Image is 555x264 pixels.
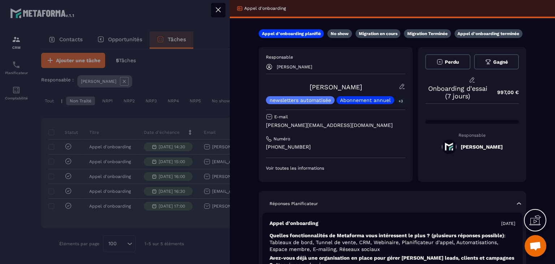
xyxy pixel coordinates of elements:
[270,220,318,227] p: Appel d'onboarding
[244,5,286,11] p: Appel d'onboarding
[270,232,515,253] p: Quelles fonctionnalités de Metaforma vous intéressent le plus ? (plusieurs réponses possible)
[425,133,519,138] p: Responsable
[407,31,448,37] p: Migration Terminée
[396,97,405,105] p: +3
[493,59,508,65] span: Gagné
[490,85,519,99] p: 997,00 €
[425,85,490,100] p: Onboarding d'essai (7 jours)
[461,144,503,150] h5: [PERSON_NAME]
[445,59,459,65] span: Perdu
[266,122,405,129] p: [PERSON_NAME][EMAIL_ADDRESS][DOMAIN_NAME]
[266,165,405,171] p: Voir toutes les informations
[474,54,519,69] button: Gagné
[277,64,312,69] p: [PERSON_NAME]
[359,31,397,37] p: Migration en cours
[274,136,290,142] p: Numéro
[270,233,505,252] span: : Tableaux de bord, Tunnel de vente, CRM, Webinaire, Planificateur d'appel, Automatisations, Espa...
[262,31,321,37] p: Appel d’onboarding planifié
[270,98,331,103] p: newsletters automatisée
[457,31,519,37] p: Appel d’onboarding terminée
[310,83,362,91] a: [PERSON_NAME]
[501,221,515,226] p: [DATE]
[270,201,318,206] p: Réponses Planificateur
[274,114,288,120] p: E-mail
[331,31,349,37] p: No show
[266,54,405,60] p: Responsable
[340,98,391,103] p: Abonnement annuel
[266,144,405,150] p: [PHONE_NUMBER]
[425,54,470,69] button: Perdu
[525,235,546,257] div: Ouvrir le chat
